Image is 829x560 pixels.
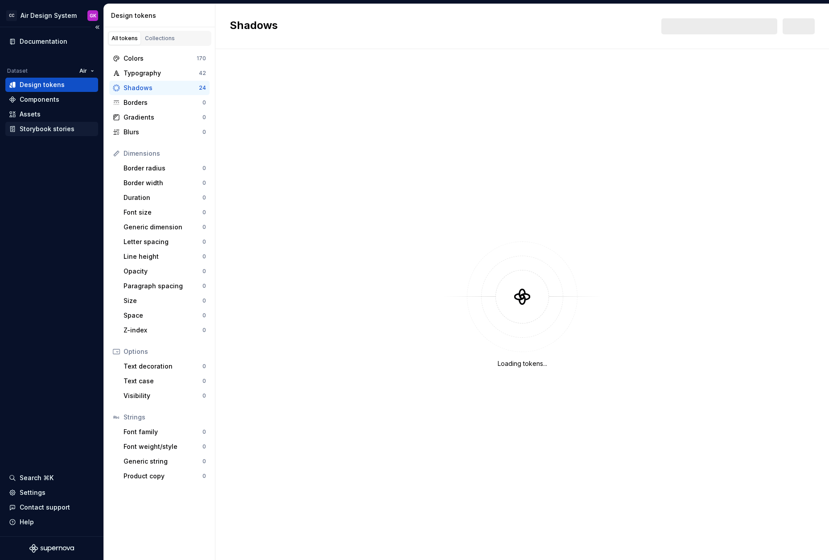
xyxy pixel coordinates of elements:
div: GK [90,12,96,19]
a: Visibility0 [120,389,210,403]
div: 0 [202,114,206,121]
div: All tokens [111,35,138,42]
div: 0 [202,253,206,260]
div: Font family [124,427,202,436]
a: Duration0 [120,191,210,205]
div: Space [124,311,202,320]
a: Colors170 [109,51,210,66]
div: Blurs [124,128,202,137]
a: Space0 [120,308,210,323]
div: Shadows [124,83,199,92]
div: 0 [202,238,206,245]
a: Assets [5,107,98,121]
button: Help [5,515,98,529]
div: 0 [202,179,206,187]
div: Design tokens [111,11,211,20]
div: Options [124,347,206,356]
a: Generic dimension0 [120,220,210,234]
div: 42 [199,70,206,77]
div: 24 [199,84,206,91]
div: 0 [202,363,206,370]
div: Collections [145,35,175,42]
div: Paragraph spacing [124,282,202,290]
a: Font size0 [120,205,210,220]
div: Settings [20,488,45,497]
div: Duration [124,193,202,202]
div: 0 [202,327,206,334]
div: Strings [124,413,206,422]
button: Search ⌘K [5,471,98,485]
button: Collapse sidebar [91,21,103,33]
a: Border radius0 [120,161,210,175]
a: Design tokens [5,78,98,92]
div: 170 [197,55,206,62]
div: Border width [124,178,202,187]
a: Gradients0 [109,110,210,124]
a: Typography42 [109,66,210,80]
div: 0 [202,268,206,275]
div: Z-index [124,326,202,335]
a: Generic string0 [120,454,210,469]
a: Line height0 [120,249,210,264]
a: Border width0 [120,176,210,190]
a: Letter spacing0 [120,235,210,249]
a: Documentation [5,34,98,49]
div: Components [20,95,59,104]
div: 0 [202,165,206,172]
a: Blurs0 [109,125,210,139]
div: Loading tokens... [498,359,547,368]
a: Components [5,92,98,107]
div: Visibility [124,391,202,400]
div: 0 [202,282,206,290]
div: CC [6,10,17,21]
div: Border radius [124,164,202,173]
button: Air [75,65,98,77]
div: Search ⌘K [20,473,54,482]
div: Letter spacing [124,237,202,246]
div: Storybook stories [20,124,74,133]
a: Opacity0 [120,264,210,278]
div: 0 [202,194,206,201]
div: Text case [124,377,202,386]
div: 0 [202,458,206,465]
a: Product copy0 [120,469,210,483]
div: Dataset [7,67,28,75]
div: Design tokens [20,80,65,89]
div: 0 [202,129,206,136]
a: Z-index0 [120,323,210,337]
div: 0 [202,209,206,216]
div: Gradients [124,113,202,122]
a: Text decoration0 [120,359,210,373]
a: Storybook stories [5,122,98,136]
div: Borders [124,98,202,107]
div: Font weight/style [124,442,202,451]
div: Opacity [124,267,202,276]
div: 0 [202,392,206,399]
div: Air Design System [21,11,77,20]
div: Colors [124,54,197,63]
div: Contact support [20,503,70,512]
a: Size0 [120,294,210,308]
div: 0 [202,473,206,480]
a: Borders0 [109,95,210,110]
div: 0 [202,428,206,436]
div: 0 [202,443,206,450]
div: 0 [202,224,206,231]
div: Product copy [124,472,202,481]
div: 0 [202,312,206,319]
a: Supernova Logo [29,544,74,553]
div: Text decoration [124,362,202,371]
div: Generic dimension [124,223,202,232]
div: Line height [124,252,202,261]
div: Dimensions [124,149,206,158]
span: Air [79,67,87,75]
a: Text case0 [120,374,210,388]
div: Generic string [124,457,202,466]
div: Help [20,518,34,527]
button: Contact support [5,500,98,514]
a: Shadows24 [109,81,210,95]
a: Settings [5,485,98,500]
button: CCAir Design SystemGK [2,6,102,25]
a: Font weight/style0 [120,440,210,454]
div: 0 [202,99,206,106]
